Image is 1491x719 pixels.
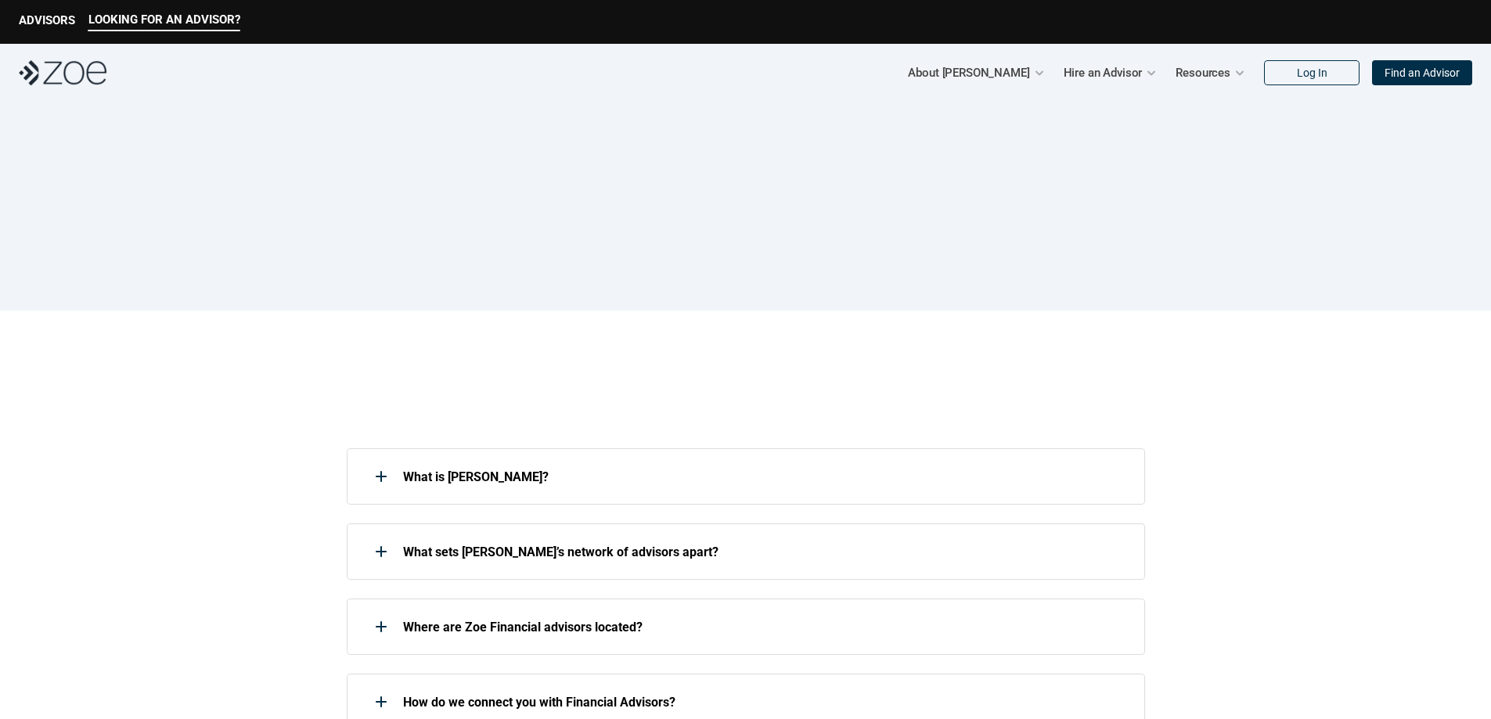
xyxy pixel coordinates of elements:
p: Find an Advisor [1385,67,1460,80]
p: LOOKING FOR AN ADVISOR? [88,13,240,27]
p: ADVISORS [19,13,75,27]
p: Log In [1297,67,1327,80]
p: What sets [PERSON_NAME]’s network of advisors apart? [403,545,1125,559]
h1: About [PERSON_NAME] [347,386,638,423]
p: Hire an Advisor [1064,61,1143,84]
p: Resources [1176,61,1230,84]
p: About [PERSON_NAME] [908,61,1029,84]
a: Log In [1264,60,1360,85]
p: Where are Zoe Financial advisors located? [403,620,1125,635]
a: Find an Advisor [1372,60,1472,85]
p: How do we connect you with Financial Advisors? [403,695,1125,710]
h1: Frequently Asked Questions [496,180,995,232]
p: What is [PERSON_NAME]? [403,469,1125,484]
